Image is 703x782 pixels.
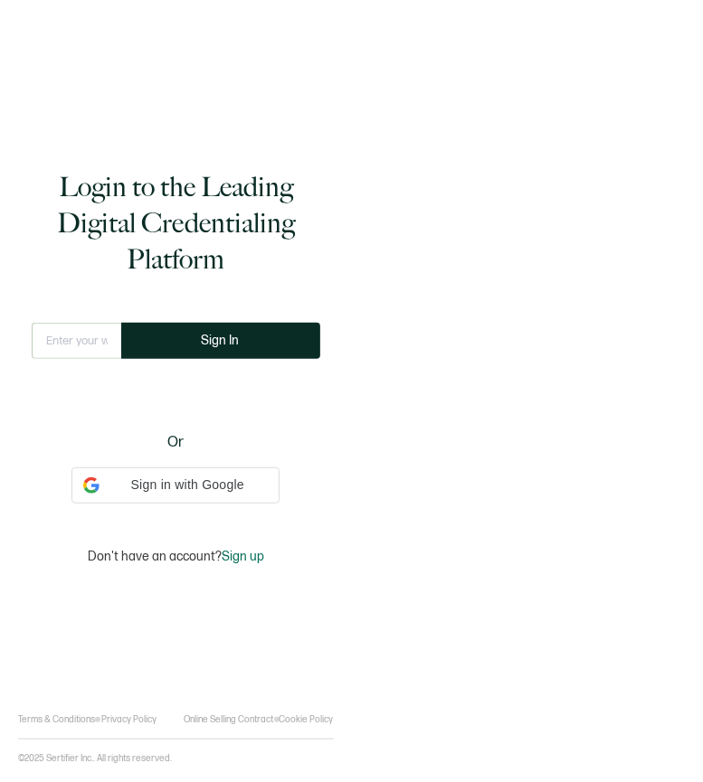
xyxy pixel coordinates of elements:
a: Online Selling Contract [185,714,274,725]
h1: Login to the Leading Digital Credentialing Platform [32,169,320,278]
p: ©2025 Sertifier Inc.. All rights reserved. [18,753,172,764]
p: Don't have an account? [88,549,264,564]
span: Sign in with Google [107,476,268,495]
span: Sign up [222,549,264,564]
span: Sign In [202,334,240,347]
div: Sign in with Google [71,467,280,504]
button: Sign In [121,323,320,359]
a: Cookie Policy [280,714,334,725]
a: Terms & Conditions [18,714,95,725]
input: Enter your work email address [32,323,121,359]
a: Privacy Policy [101,714,157,725]
span: Or [167,431,184,454]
